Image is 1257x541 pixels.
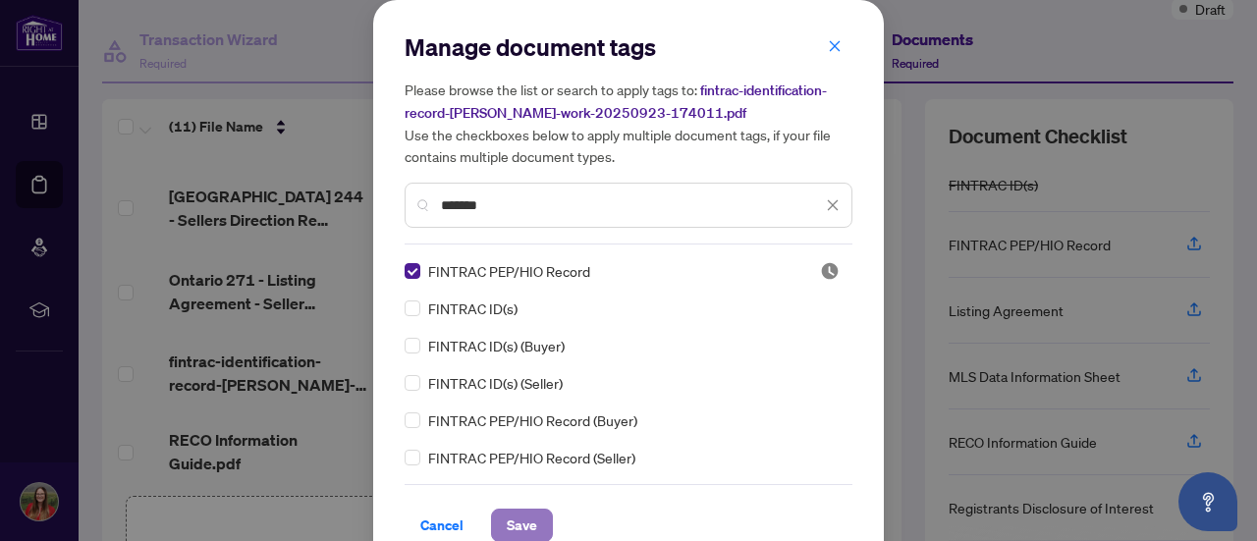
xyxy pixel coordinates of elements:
[826,198,840,212] span: close
[428,335,565,356] span: FINTRAC ID(s) (Buyer)
[405,79,852,167] h5: Please browse the list or search to apply tags to: Use the checkboxes below to apply multiple doc...
[828,39,842,53] span: close
[428,409,637,431] span: FINTRAC PEP/HIO Record (Buyer)
[1178,472,1237,531] button: Open asap
[420,510,464,541] span: Cancel
[428,260,590,282] span: FINTRAC PEP/HIO Record
[428,447,635,468] span: FINTRAC PEP/HIO Record (Seller)
[507,510,537,541] span: Save
[428,372,563,394] span: FINTRAC ID(s) (Seller)
[820,261,840,281] span: Pending Review
[820,261,840,281] img: status
[428,298,518,319] span: FINTRAC ID(s)
[405,31,852,63] h2: Manage document tags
